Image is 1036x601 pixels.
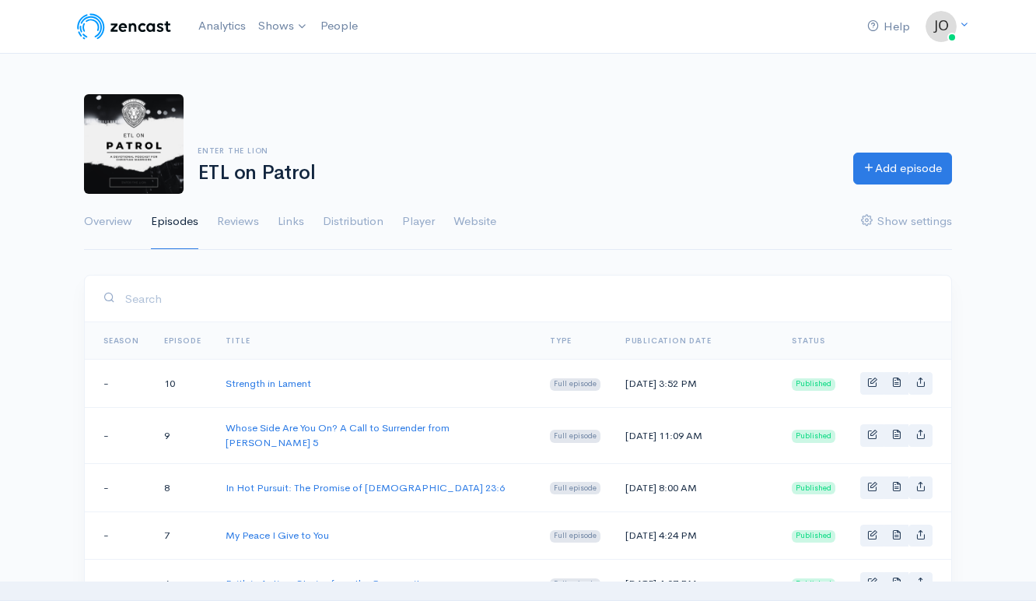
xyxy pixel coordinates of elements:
[860,424,933,447] div: Basic example
[792,578,835,591] span: Published
[861,10,916,44] a: Help
[85,463,152,511] td: -
[550,378,600,391] span: Full episode
[103,336,139,346] a: Season
[85,360,152,408] td: -
[252,9,314,44] a: Shows
[152,407,214,463] td: 9
[625,336,712,346] a: Publication date
[278,194,304,250] a: Links
[550,578,600,591] span: Full episode
[792,430,835,442] span: Published
[550,430,600,442] span: Full episode
[152,463,214,511] td: 8
[226,336,250,346] a: Title
[853,153,952,185] a: Add episode
[926,11,957,42] img: ...
[85,511,152,560] td: -
[85,407,152,463] td: -
[164,336,201,346] a: Episode
[860,476,933,499] div: Basic example
[792,336,825,346] span: Status
[84,194,132,250] a: Overview
[75,11,173,42] img: ZenCast Logo
[792,530,835,543] span: Published
[192,9,252,43] a: Analytics
[613,407,779,463] td: [DATE] 11:09 AM
[613,360,779,408] td: [DATE] 3:52 PM
[226,377,311,390] a: Strength in Lament
[226,421,450,450] a: Whose Side Are You On? A Call to Surrender from [PERSON_NAME] 5
[402,194,435,250] a: Player
[198,162,835,185] h1: ETL on Patrol
[792,482,835,494] span: Published
[152,511,214,560] td: 7
[124,283,933,315] input: Search
[217,194,259,250] a: Reviews
[860,372,933,395] div: Basic example
[323,194,383,250] a: Distribution
[314,9,364,43] a: People
[792,378,835,391] span: Published
[226,577,425,590] a: Faith in Action: Stories from the Community
[226,529,329,542] a: My Peace I Give to You
[550,336,572,346] a: Type
[860,572,933,595] div: Basic example
[613,463,779,511] td: [DATE] 8:00 AM
[550,530,600,543] span: Full episode
[152,360,214,408] td: 10
[151,194,198,250] a: Episodes
[453,194,496,250] a: Website
[613,511,779,560] td: [DATE] 4:24 PM
[198,146,835,155] h6: Enter the Lion
[550,482,600,494] span: Full episode
[861,194,952,250] a: Show settings
[226,481,505,494] a: In Hot Pursuit: The Promise of [DEMOGRAPHIC_DATA] 23:6
[860,525,933,547] div: Basic example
